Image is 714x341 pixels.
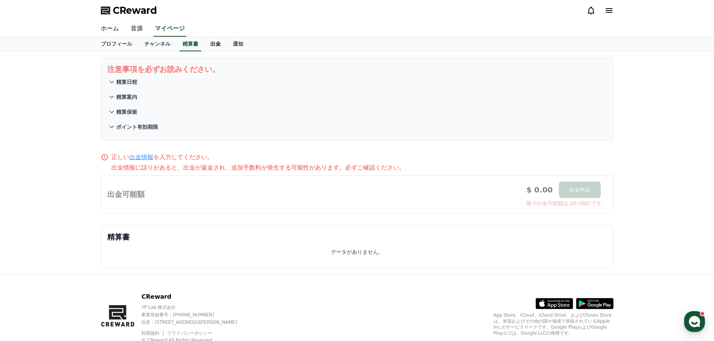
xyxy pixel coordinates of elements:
[129,153,153,161] a: 出金情報
[125,21,149,37] a: 音源
[107,64,607,74] p: 注意事項を必ずお読みください。
[116,108,137,116] p: 精算保留
[19,249,32,255] span: Home
[101,4,157,16] a: CReward
[141,292,250,301] p: CReward
[111,249,129,255] span: Settings
[116,123,158,131] p: ポイント有効期限
[141,304,250,310] p: YP Lab 株式会社
[107,74,607,89] button: 精算日程
[141,331,165,336] a: 利用規約
[141,312,250,318] p: 事業登録番号 : [PHONE_NUMBER]
[113,4,157,16] span: CReward
[62,249,84,255] span: Messages
[138,37,177,51] a: チャンネル
[494,312,614,336] p: App Store、iCloud、iCloud Drive、およびiTunes Storeは、米国およびその他の国や地域で登録されているApple Inc.のサービスマークです。Google P...
[107,232,607,242] p: 精算書
[331,248,383,256] p: データがありません。
[107,119,607,134] button: ポイント有効期限
[141,319,250,325] p: 住所 : [STREET_ADDRESS][PERSON_NAME]
[107,89,607,104] button: 精算案内
[49,237,97,256] a: Messages
[227,37,249,51] a: 通知
[95,21,125,37] a: ホーム
[107,104,607,119] button: 精算保留
[97,237,144,256] a: Settings
[167,331,212,336] a: プライバシーポリシー
[153,21,186,37] a: マイページ
[111,163,614,172] p: 出金情報に誤りがあると、出金が返金され、追加手数料が発生する可能性があります。必ずご確認ください。
[2,237,49,256] a: Home
[116,93,137,101] p: 精算案内
[95,37,138,51] a: プロフィール
[111,153,213,162] p: 正しい を入力してください。
[204,37,227,51] a: 出金
[180,37,201,51] a: 精算書
[116,78,137,86] p: 精算日程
